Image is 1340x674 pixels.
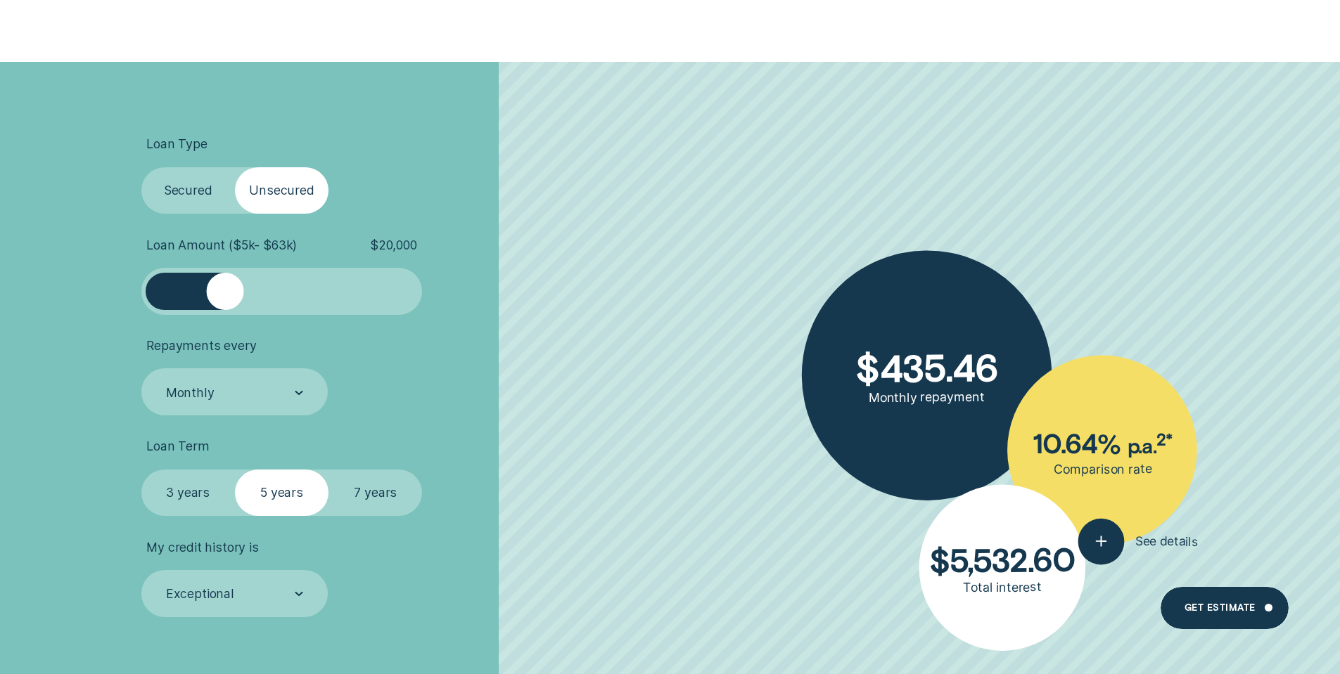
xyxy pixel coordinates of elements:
span: $ 20,000 [370,238,417,253]
label: Secured [141,167,235,214]
span: My credit history is [146,540,258,555]
label: 7 years [328,469,422,517]
label: 3 years [141,469,235,517]
span: Repayments every [146,338,256,354]
span: Loan Type [146,136,207,152]
span: Loan Term [146,439,209,454]
span: See details [1135,533,1198,549]
div: Exceptional [166,586,234,602]
label: 5 years [235,469,328,517]
a: Get estimate [1161,587,1288,629]
span: Loan Amount ( $5k - $63k ) [146,238,297,253]
button: See details [1078,518,1198,564]
div: Monthly [166,385,215,401]
label: Unsecured [235,167,328,214]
